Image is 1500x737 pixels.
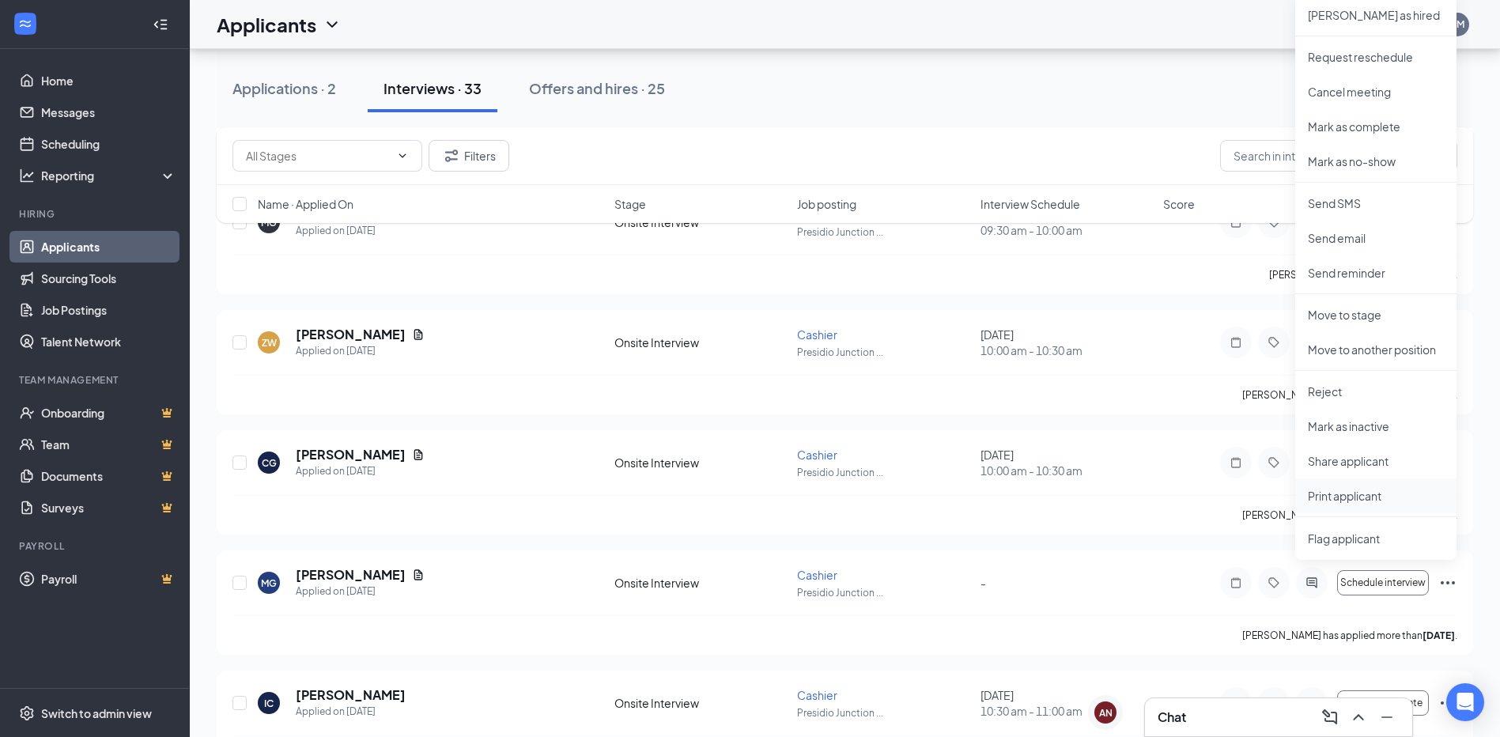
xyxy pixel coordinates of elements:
[1337,690,1429,716] button: Mark as complete
[19,705,35,721] svg: Settings
[296,704,406,720] div: Applied on [DATE]
[797,448,837,462] span: Cashier
[41,326,176,357] a: Talent Network
[41,563,176,595] a: PayrollCrown
[19,207,173,221] div: Hiring
[153,17,168,32] svg: Collapse
[797,586,970,599] p: Presidio Junction ...
[1346,705,1371,730] button: ChevronUp
[232,78,336,98] div: Applications · 2
[614,695,788,711] div: Onsite Interview
[1264,456,1283,469] svg: Tag
[1226,336,1245,349] svg: Note
[980,576,986,590] span: -
[412,569,425,581] svg: Document
[412,448,425,461] svg: Document
[41,128,176,160] a: Scheduling
[296,463,425,479] div: Applied on [DATE]
[217,11,316,38] h1: Applicants
[1264,336,1283,349] svg: Tag
[797,688,837,702] span: Cashier
[262,456,277,470] div: CG
[323,15,342,34] svg: ChevronDown
[614,575,788,591] div: Onsite Interview
[980,687,1154,719] div: [DATE]
[1337,570,1429,595] button: Schedule interview
[529,78,665,98] div: Offers and hires · 25
[41,397,176,429] a: OnboardingCrown
[17,16,33,32] svg: WorkstreamLogo
[19,373,173,387] div: Team Management
[1438,573,1457,592] svg: Ellipses
[980,703,1154,719] span: 10:30 am - 11:00 am
[246,147,390,164] input: All Stages
[1450,17,1464,31] div: PM
[1242,629,1457,642] p: [PERSON_NAME] has applied more than .
[296,446,406,463] h5: [PERSON_NAME]
[429,140,509,172] button: Filter Filters
[1226,456,1245,469] svg: Note
[412,328,425,341] svg: Document
[41,460,176,492] a: DocumentsCrown
[41,492,176,523] a: SurveysCrown
[1423,629,1455,641] b: [DATE]
[19,539,173,553] div: Payroll
[19,168,35,183] svg: Analysis
[296,566,406,584] h5: [PERSON_NAME]
[1158,709,1186,726] h3: Chat
[41,705,152,721] div: Switch to admin view
[262,336,277,350] div: ZW
[1446,683,1484,721] div: Open Intercom Messenger
[1321,708,1339,727] svg: ComposeMessage
[1377,708,1396,727] svg: Minimize
[41,429,176,460] a: TeamCrown
[980,327,1154,358] div: [DATE]
[980,447,1154,478] div: [DATE]
[797,466,970,479] p: Presidio Junction ...
[797,568,837,582] span: Cashier
[41,65,176,96] a: Home
[797,327,837,342] span: Cashier
[1264,576,1283,589] svg: Tag
[261,576,277,590] div: MG
[396,149,409,162] svg: ChevronDown
[442,146,461,165] svg: Filter
[296,686,406,704] h5: [PERSON_NAME]
[296,343,425,359] div: Applied on [DATE]
[1317,705,1343,730] button: ComposeMessage
[1438,694,1457,712] svg: Ellipses
[41,231,176,263] a: Applicants
[1242,508,1457,522] p: [PERSON_NAME] has applied more than .
[1226,576,1245,589] svg: Note
[1340,577,1426,588] span: Schedule interview
[614,196,646,212] span: Stage
[1302,576,1321,589] svg: ActiveChat
[1374,705,1400,730] button: Minimize
[797,706,970,720] p: Presidio Junction ...
[1242,388,1457,402] p: [PERSON_NAME] has applied more than .
[614,334,788,350] div: Onsite Interview
[264,697,274,710] div: IC
[980,196,1080,212] span: Interview Schedule
[797,346,970,359] p: Presidio Junction ...
[296,326,406,343] h5: [PERSON_NAME]
[1099,706,1113,720] div: AN
[41,263,176,294] a: Sourcing Tools
[1269,268,1457,282] p: [PERSON_NAME] interviewed .
[258,196,353,212] span: Name · Applied On
[41,168,177,183] div: Reporting
[41,294,176,326] a: Job Postings
[980,463,1154,478] span: 10:00 am - 10:30 am
[296,584,425,599] div: Applied on [DATE]
[1349,708,1368,727] svg: ChevronUp
[1226,697,1245,709] svg: Note
[384,78,482,98] div: Interviews · 33
[980,342,1154,358] span: 10:00 am - 10:30 am
[1302,697,1321,709] svg: ActiveChat
[1264,697,1283,709] svg: Tag
[41,96,176,128] a: Messages
[797,196,856,212] span: Job posting
[614,455,788,471] div: Onsite Interview
[1220,140,1457,172] input: Search in interviews
[1163,196,1195,212] span: Score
